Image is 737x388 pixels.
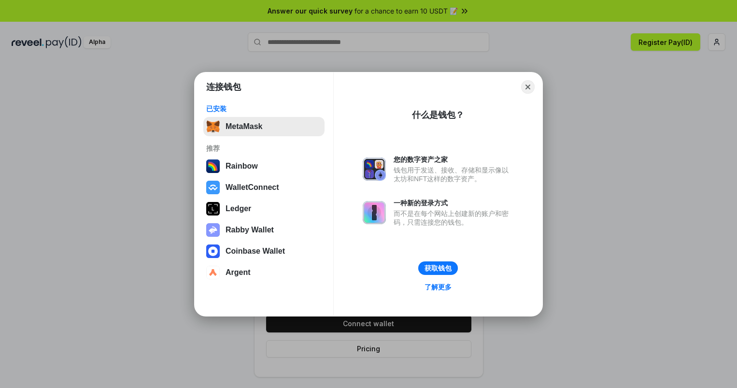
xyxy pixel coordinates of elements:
img: svg+xml,%3Csvg%20xmlns%3D%22http%3A%2F%2Fwww.w3.org%2F2000%2Fsvg%22%20fill%3D%22none%22%20viewBox... [363,158,386,181]
img: svg+xml,%3Csvg%20width%3D%22120%22%20height%3D%22120%22%20viewBox%3D%220%200%20120%20120%22%20fil... [206,159,220,173]
div: Rainbow [226,162,258,171]
button: 获取钱包 [418,261,458,275]
div: 什么是钱包？ [412,109,464,121]
img: svg+xml,%3Csvg%20xmlns%3D%22http%3A%2F%2Fwww.w3.org%2F2000%2Fsvg%22%20fill%3D%22none%22%20viewBox... [363,201,386,224]
button: MetaMask [203,117,325,136]
button: Rainbow [203,157,325,176]
div: 钱包用于发送、接收、存储和显示像以太坊和NFT这样的数字资产。 [394,166,513,183]
button: Coinbase Wallet [203,242,325,261]
a: 了解更多 [419,281,457,293]
img: svg+xml,%3Csvg%20width%3D%2228%22%20height%3D%2228%22%20viewBox%3D%220%200%2028%2028%22%20fill%3D... [206,266,220,279]
div: Ledger [226,204,251,213]
button: Rabby Wallet [203,220,325,240]
div: Coinbase Wallet [226,247,285,256]
div: 推荐 [206,144,322,153]
div: MetaMask [226,122,262,131]
div: 了解更多 [425,283,452,291]
div: 一种新的登录方式 [394,199,513,207]
div: Rabby Wallet [226,226,274,234]
div: Argent [226,268,251,277]
button: WalletConnect [203,178,325,197]
div: 获取钱包 [425,264,452,273]
button: Close [521,80,535,94]
div: WalletConnect [226,183,279,192]
img: svg+xml,%3Csvg%20fill%3D%22none%22%20height%3D%2233%22%20viewBox%3D%220%200%2035%2033%22%20width%... [206,120,220,133]
img: svg+xml,%3Csvg%20xmlns%3D%22http%3A%2F%2Fwww.w3.org%2F2000%2Fsvg%22%20width%3D%2228%22%20height%3... [206,202,220,216]
div: 已安装 [206,104,322,113]
h1: 连接钱包 [206,81,241,93]
button: Argent [203,263,325,282]
button: Ledger [203,199,325,218]
div: 您的数字资产之家 [394,155,513,164]
img: svg+xml,%3Csvg%20xmlns%3D%22http%3A%2F%2Fwww.w3.org%2F2000%2Fsvg%22%20fill%3D%22none%22%20viewBox... [206,223,220,237]
img: svg+xml,%3Csvg%20width%3D%2228%22%20height%3D%2228%22%20viewBox%3D%220%200%2028%2028%22%20fill%3D... [206,181,220,194]
div: 而不是在每个网站上创建新的账户和密码，只需连接您的钱包。 [394,209,513,227]
img: svg+xml,%3Csvg%20width%3D%2228%22%20height%3D%2228%22%20viewBox%3D%220%200%2028%2028%22%20fill%3D... [206,244,220,258]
